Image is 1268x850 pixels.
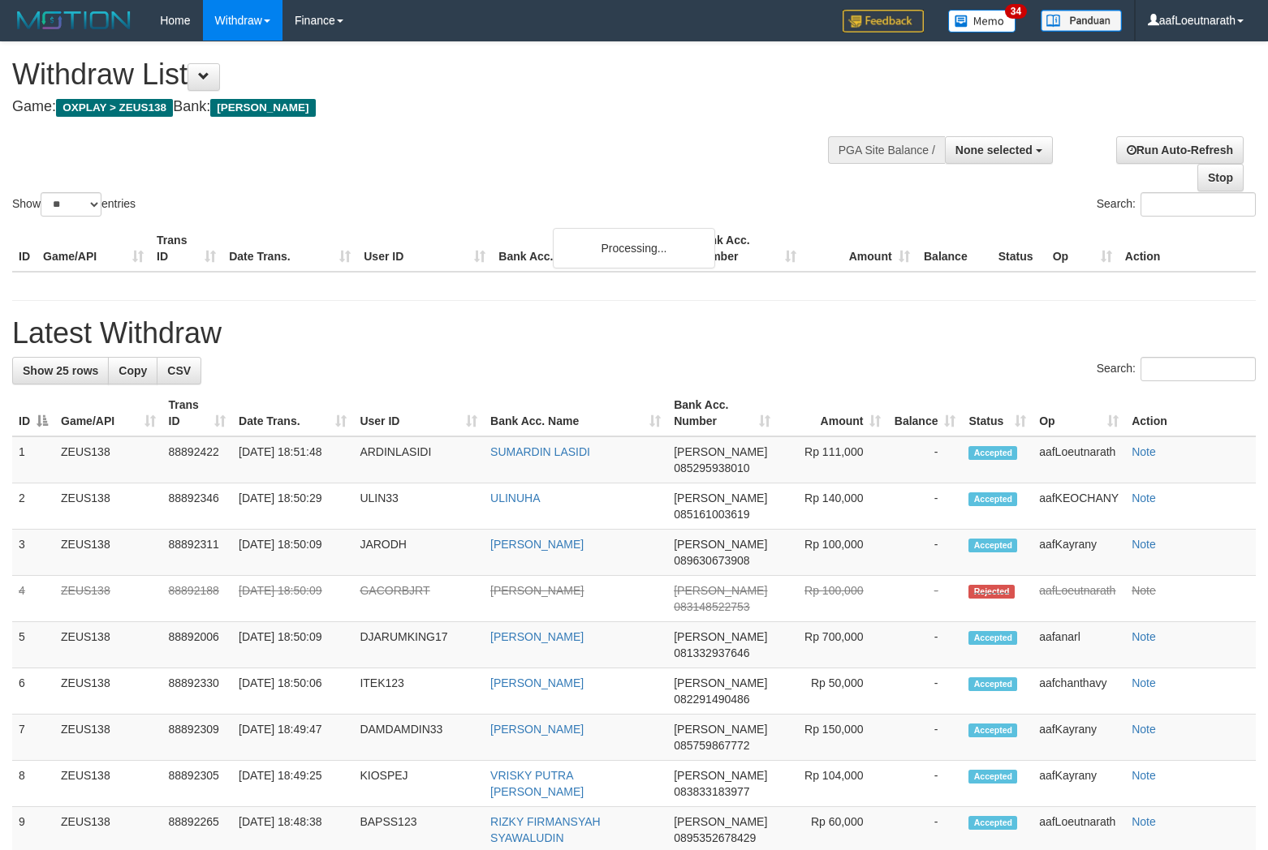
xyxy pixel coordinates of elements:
th: Date Trans. [222,225,357,272]
a: Note [1132,723,1156,736]
img: Button%20Memo.svg [948,10,1016,32]
a: Run Auto-Refresh [1116,136,1244,164]
td: ZEUS138 [54,530,162,576]
span: Accepted [968,770,1017,783]
td: 7 [12,715,54,761]
span: Copy [119,364,147,377]
td: ZEUS138 [54,576,162,622]
a: Note [1132,584,1156,597]
td: 88892188 [162,576,233,622]
th: Trans ID [150,225,222,272]
td: [DATE] 18:50:06 [232,668,353,715]
td: GACORBJRT [353,576,484,622]
td: - [887,576,962,622]
th: Status [992,225,1046,272]
span: Copy 082291490486 to clipboard [674,693,749,706]
td: - [887,622,962,668]
th: Balance: activate to sort column ascending [887,390,962,436]
td: Rp 140,000 [777,483,888,530]
a: RIZKY FIRMANSYAH SYAWALUDIN [490,815,601,844]
td: Rp 50,000 [777,668,888,715]
th: Amount: activate to sort column ascending [777,390,888,436]
td: [DATE] 18:50:09 [232,530,353,576]
th: Game/API: activate to sort column ascending [54,390,162,436]
td: [DATE] 18:50:29 [232,483,353,530]
span: Copy 089630673908 to clipboard [674,554,749,567]
h1: Latest Withdraw [12,317,1256,350]
span: Accepted [968,816,1017,830]
td: [DATE] 18:50:09 [232,576,353,622]
span: [PERSON_NAME] [674,584,767,597]
h4: Game: Bank: [12,99,829,115]
span: Copy 085161003619 to clipboard [674,508,749,521]
a: Note [1132,630,1156,643]
td: aafLoeutnarath [1033,576,1125,622]
span: Accepted [968,492,1017,506]
button: None selected [945,136,1053,164]
td: aafKayrany [1033,761,1125,807]
th: Balance [916,225,992,272]
td: 88892305 [162,761,233,807]
a: Note [1132,676,1156,689]
a: Copy [108,357,157,384]
div: PGA Site Balance / [828,136,945,164]
td: [DATE] 18:49:47 [232,715,353,761]
td: - [887,715,962,761]
span: Accepted [968,539,1017,552]
td: [DATE] 18:49:25 [232,761,353,807]
a: Note [1132,492,1156,504]
th: Bank Acc. Number: activate to sort column ascending [667,390,777,436]
label: Search: [1097,357,1256,381]
span: Copy 081332937646 to clipboard [674,646,749,659]
td: JARODH [353,530,484,576]
span: Rejected [968,585,1014,599]
th: Op: activate to sort column ascending [1033,390,1125,436]
td: aafKayrany [1033,530,1125,576]
label: Search: [1097,192,1256,217]
span: [PERSON_NAME] [674,769,767,782]
input: Search: [1141,357,1256,381]
th: User ID: activate to sort column ascending [353,390,484,436]
span: [PERSON_NAME] [674,538,767,551]
span: 34 [1005,4,1027,19]
td: ULIN33 [353,483,484,530]
img: MOTION_logo.png [12,8,136,32]
span: [PERSON_NAME] [210,99,315,117]
td: 8 [12,761,54,807]
th: Action [1125,390,1256,436]
td: aafchanthavy [1033,668,1125,715]
th: Status: activate to sort column ascending [962,390,1033,436]
a: Note [1132,445,1156,458]
td: Rp 104,000 [777,761,888,807]
a: [PERSON_NAME] [490,584,584,597]
td: ARDINLASIDI [353,436,484,483]
td: Rp 111,000 [777,436,888,483]
td: 2 [12,483,54,530]
td: 4 [12,576,54,622]
th: Trans ID: activate to sort column ascending [162,390,233,436]
td: ZEUS138 [54,483,162,530]
td: 88892422 [162,436,233,483]
td: Rp 100,000 [777,576,888,622]
td: ZEUS138 [54,715,162,761]
td: 88892006 [162,622,233,668]
a: SUMARDIN LASIDI [490,445,590,458]
span: [PERSON_NAME] [674,630,767,643]
td: Rp 150,000 [777,715,888,761]
th: User ID [357,225,492,272]
span: Copy 083833183977 to clipboard [674,785,749,798]
td: Rp 700,000 [777,622,888,668]
th: Amount [803,225,916,272]
td: - [887,483,962,530]
td: DJARUMKING17 [353,622,484,668]
td: KIOSPEJ [353,761,484,807]
th: Bank Acc. Number [688,225,802,272]
td: aafKEOCHANY [1033,483,1125,530]
select: Showentries [41,192,101,217]
div: Processing... [553,228,715,268]
span: None selected [955,144,1033,157]
a: Note [1132,769,1156,782]
span: CSV [167,364,191,377]
span: [PERSON_NAME] [674,445,767,458]
td: 88892311 [162,530,233,576]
